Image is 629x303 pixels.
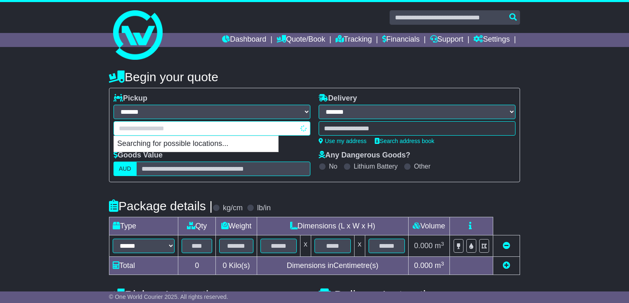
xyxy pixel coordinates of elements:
[109,294,228,300] span: © One World Courier 2025. All rights reserved.
[178,257,216,275] td: 0
[114,121,310,136] typeahead: Please provide city
[222,261,227,270] span: 0
[223,204,243,213] label: kg/cm
[329,162,337,170] label: No
[430,33,463,47] a: Support
[319,138,367,144] a: Use my address
[178,217,216,235] td: Qty
[114,136,278,152] p: Searching for possible locations...
[257,204,271,213] label: lb/in
[319,288,520,302] h4: Delivery Instructions
[441,261,444,267] sup: 3
[114,151,163,160] label: Goods Value
[109,257,178,275] td: Total
[435,242,444,250] span: m
[473,33,510,47] a: Settings
[300,235,311,257] td: x
[503,261,510,270] a: Add new item
[257,257,408,275] td: Dimensions in Centimetre(s)
[257,217,408,235] td: Dimensions (L x W x H)
[109,288,310,302] h4: Pickup Instructions
[109,70,520,84] h4: Begin your quote
[222,33,266,47] a: Dashboard
[414,162,430,170] label: Other
[408,217,449,235] td: Volume
[114,162,137,176] label: AUD
[109,217,178,235] td: Type
[382,33,420,47] a: Financials
[435,261,444,270] span: m
[216,217,257,235] td: Weight
[441,241,444,247] sup: 3
[109,199,213,213] h4: Package details |
[216,257,257,275] td: Kilo(s)
[503,242,510,250] a: Remove this item
[277,33,325,47] a: Quote/Book
[319,151,410,160] label: Any Dangerous Goods?
[354,235,365,257] td: x
[336,33,372,47] a: Tracking
[354,162,398,170] label: Lithium Battery
[414,242,433,250] span: 0.000
[319,94,357,103] label: Delivery
[114,94,147,103] label: Pickup
[414,261,433,270] span: 0.000
[375,138,434,144] a: Search address book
